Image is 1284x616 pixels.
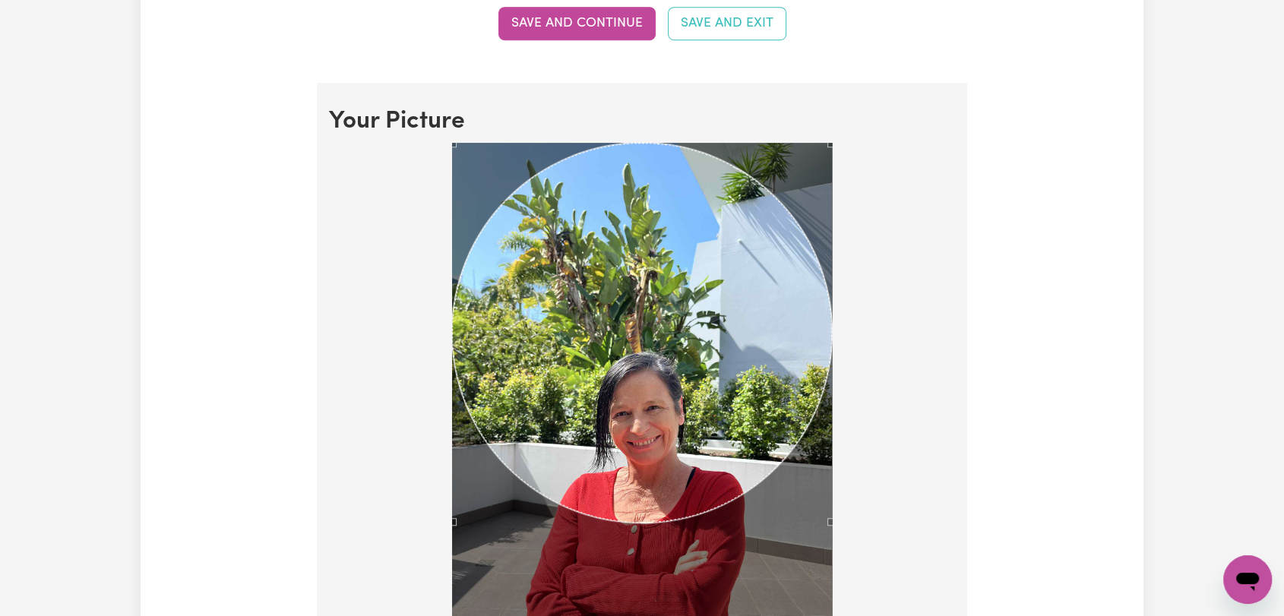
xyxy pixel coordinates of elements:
button: Save and continue [498,7,656,40]
h2: Your Picture [329,107,955,136]
button: Save and Exit [668,7,786,40]
div: Use the arrow keys to move the crop selection area [452,143,832,523]
iframe: Button to launch messaging window [1223,555,1272,604]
